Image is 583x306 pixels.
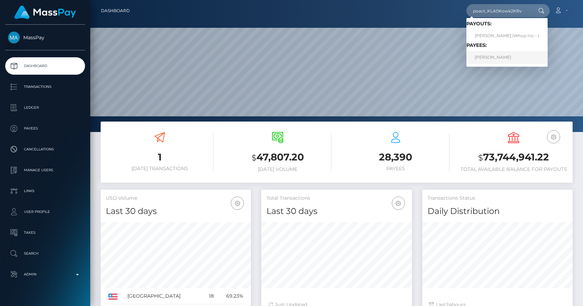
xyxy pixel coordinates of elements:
[106,166,213,172] h6: [DATE] Transactions
[8,32,20,43] img: MassPay
[5,57,85,75] a: Dashboard
[108,293,118,300] img: US.png
[8,82,82,92] p: Transactions
[466,21,548,27] h6: Payouts:
[460,150,567,165] h3: 73,744,941.22
[106,205,246,217] h4: Last 30 days
[224,166,331,172] h6: [DATE] Volume
[8,228,82,238] p: Taxes
[460,166,567,172] h6: Total Available Balance for Payouts
[466,51,548,64] a: [PERSON_NAME]
[8,123,82,134] p: Payees
[5,224,85,241] a: Taxes
[5,141,85,158] a: Cancellations
[125,288,203,304] td: [GEOGRAPHIC_DATA]
[428,205,567,217] h4: Daily Distribution
[466,4,532,17] input: Search...
[8,61,82,71] p: Dashboard
[267,195,406,202] h5: Total Transactions
[478,153,483,163] small: $
[8,102,82,113] p: Ledger
[342,166,449,172] h6: Payees
[216,288,246,304] td: 69.23%
[8,207,82,217] p: User Profile
[5,99,85,116] a: Ledger
[5,266,85,283] a: Admin
[5,162,85,179] a: Manage Users
[252,153,256,163] small: $
[466,42,548,48] h6: Payees:
[5,78,85,96] a: Transactions
[466,30,548,42] a: [PERSON_NAME] (Whop Inc - )
[267,205,406,217] h4: Last 30 days
[106,195,246,202] h5: USD Volume
[8,269,82,280] p: Admin
[8,248,82,259] p: Search
[101,3,130,18] a: Dashboard
[428,195,567,202] h5: Transactions Status
[106,150,213,164] h3: 1
[5,120,85,137] a: Payees
[8,165,82,175] p: Manage Users
[203,288,217,304] td: 18
[14,6,76,19] img: MassPay Logo
[5,245,85,262] a: Search
[342,150,449,164] h3: 28,390
[5,203,85,221] a: User Profile
[5,182,85,200] a: Links
[8,186,82,196] p: Links
[224,150,331,165] h3: 47,807.20
[5,34,85,41] span: MassPay
[8,144,82,155] p: Cancellations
